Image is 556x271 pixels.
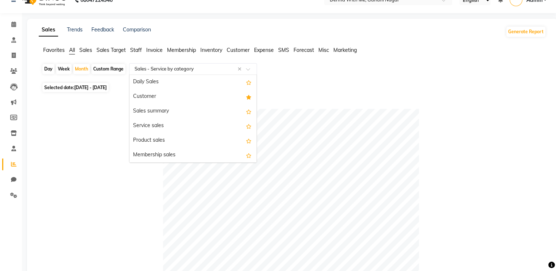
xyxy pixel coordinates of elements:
span: Inventory [200,47,222,53]
a: Comparison [123,26,151,33]
span: Add this report to Favorites List [246,78,251,87]
div: Custom Range [91,64,125,74]
span: Misc [318,47,329,53]
span: Added to Favorites [246,92,251,101]
span: Clear all [238,65,244,73]
span: Customer [227,47,250,53]
span: Marketing [333,47,357,53]
div: Week [56,64,72,74]
span: Add this report to Favorites List [246,107,251,116]
span: Add this report to Favorites List [246,151,251,160]
span: All [69,47,75,53]
div: Customer [129,89,257,104]
span: [DATE] - [DATE] [74,85,107,90]
span: SMS [278,47,289,53]
span: Add this report to Favorites List [246,136,251,145]
ng-dropdown-panel: Options list [129,75,257,163]
span: Membership [167,47,196,53]
span: Sales Target [97,47,126,53]
div: Month [73,64,90,74]
span: Favorites [43,47,65,53]
span: Staff [130,47,142,53]
span: Selected date: [42,83,109,92]
div: Membership sales [129,148,257,163]
div: Service sales [129,119,257,133]
span: Expense [254,47,274,53]
a: Trends [67,26,83,33]
a: Sales [39,23,58,37]
span: Invoice [146,47,163,53]
span: Forecast [294,47,314,53]
span: Sales [79,47,92,53]
button: Generate Report [506,27,545,37]
div: Daily Sales [129,75,257,89]
span: Add this report to Favorites List [246,122,251,130]
div: Sales summary [129,104,257,119]
div: Product sales [129,133,257,148]
a: Feedback [91,26,114,33]
div: Day [42,64,54,74]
